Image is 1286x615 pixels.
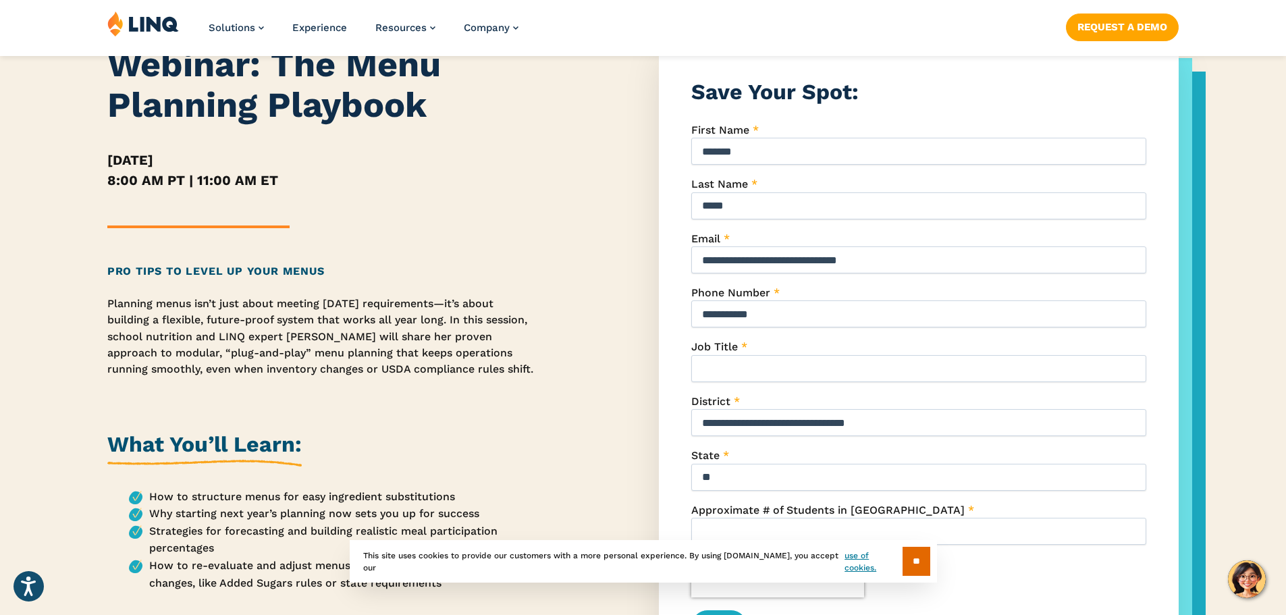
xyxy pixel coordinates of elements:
a: use of cookies. [845,550,902,574]
span: District [691,395,730,408]
span: Approximate # of Students in [GEOGRAPHIC_DATA] [691,504,965,516]
nav: Button Navigation [1066,11,1179,41]
h5: 8:00 AM PT | 11:00 AM ET [107,170,535,190]
a: Resources [375,22,435,34]
span: First Name [691,124,749,136]
strong: Save Your Spot: [691,79,859,105]
li: How to structure menus for easy ingredient substitutions [129,488,535,506]
img: LINQ | K‑12 Software [107,11,179,36]
li: Strategies for forecasting and building realistic meal participation percentages [129,523,535,557]
span: Email [691,232,720,245]
a: Request a Demo [1066,14,1179,41]
h2: What You’ll Learn: [107,429,302,466]
h2: Pro Tips to Level Up Your Menus [107,263,535,279]
h5: [DATE] [107,150,535,170]
nav: Primary Navigation [209,11,518,55]
span: Phone Number [691,286,770,299]
span: Resources [375,22,427,34]
li: How to re-evaluate and adjust menus for inevitable compliance changes, like Added Sugars rules or... [129,557,535,591]
a: Experience [292,22,347,34]
h1: Webinar: The Menu Planning Playbook [107,45,535,126]
p: Planning menus isn’t just about meeting [DATE] requirements—it’s about building a flexible, futur... [107,296,535,378]
li: Why starting next year’s planning now sets you up for success [129,505,535,523]
span: Solutions [209,22,255,34]
span: Job Title [691,340,738,353]
span: Company [464,22,510,34]
span: State [691,449,720,462]
a: Solutions [209,22,264,34]
span: Last Name [691,178,748,190]
button: Hello, have a question? Let’s chat. [1228,560,1266,598]
div: This site uses cookies to provide our customers with a more personal experience. By using [DOMAIN... [350,540,937,583]
a: Company [464,22,518,34]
